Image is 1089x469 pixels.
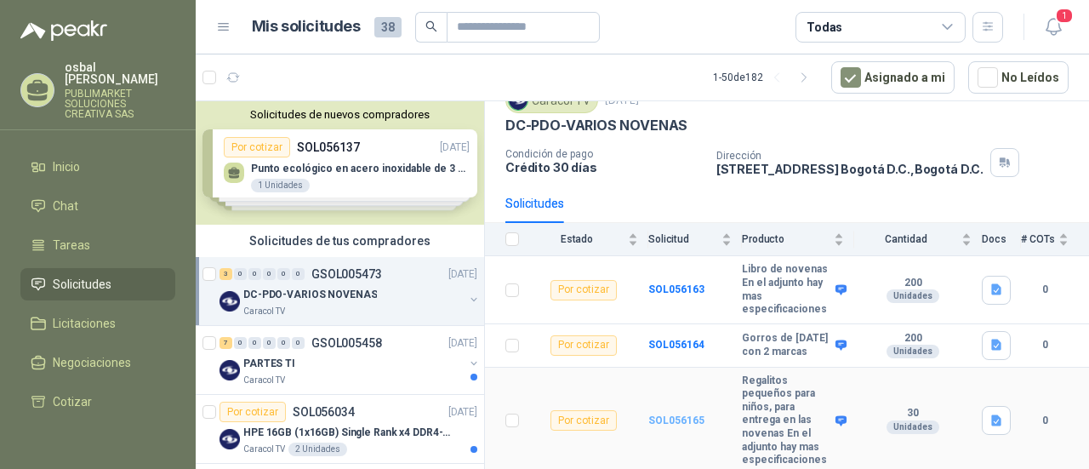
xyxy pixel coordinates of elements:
p: GSOL005458 [311,337,382,349]
p: PUBLIMARKET SOLUCIONES CREATIVA SAS [65,89,175,119]
span: Solicitud [648,233,718,245]
span: Cantidad [854,233,958,245]
div: Por cotizar [550,410,617,431]
div: Por cotizar [550,280,617,300]
a: Tareas [20,229,175,261]
p: HPE 16GB (1x16GB) Single Rank x4 DDR4-2400 [243,425,455,441]
span: Producto [742,233,830,245]
a: Cotizar [20,386,175,418]
p: Caracol TV [243,374,285,387]
p: [STREET_ADDRESS] Bogotá D.C. , Bogotá D.C. [716,162,984,176]
p: [DATE] [448,335,477,352]
div: Todas [807,18,842,37]
b: Gorros de [DATE] con 2 marcas [742,332,831,358]
div: 0 [248,268,261,280]
b: 30 [854,407,972,420]
div: 0 [234,268,247,280]
span: Licitaciones [53,314,116,333]
div: 0 [248,337,261,349]
span: Tareas [53,236,90,255]
span: Cotizar [53,392,92,411]
p: GSOL005473 [311,268,382,280]
p: [DATE] [448,266,477,283]
a: SOL056163 [648,283,704,295]
p: osbal [PERSON_NAME] [65,61,175,85]
th: Cantidad [854,223,982,256]
a: Solicitudes [20,268,175,300]
span: Solicitudes [53,275,111,294]
b: 200 [854,332,972,346]
div: 0 [234,337,247,349]
div: Solicitudes de nuevos compradoresPor cotizarSOL056137[DATE] Punto ecológico en acero inoxidable d... [196,101,484,225]
div: 3 [220,268,232,280]
p: [DATE] [448,404,477,420]
p: Dirección [716,150,984,162]
div: 0 [277,337,290,349]
div: 1 - 50 de 182 [713,64,818,91]
span: Estado [529,233,624,245]
p: Condición de pago [505,148,703,160]
p: DC-PDO-VARIOS NOVENAS [243,287,377,303]
div: Unidades [887,345,939,358]
div: Por cotizar [550,335,617,356]
div: Solicitudes de tus compradores [196,225,484,257]
img: Logo peakr [20,20,107,41]
div: Unidades [887,420,939,434]
div: 0 [277,268,290,280]
p: Caracol TV [243,443,285,456]
p: Caracol TV [243,305,285,318]
th: Solicitud [648,223,742,256]
button: 1 [1038,12,1069,43]
span: search [425,20,437,32]
span: # COTs [1021,233,1055,245]
p: SOL056034 [293,406,355,418]
div: 0 [292,337,305,349]
a: 3 0 0 0 0 0 GSOL005473[DATE] Company LogoDC-PDO-VARIOS NOVENASCaracol TV [220,264,481,318]
img: Company Logo [220,360,240,380]
p: Crédito 30 días [505,160,703,174]
a: SOL056165 [648,415,704,426]
b: Libro de novenas En el adjunto hay mas especificaciones [742,263,831,316]
div: 7 [220,337,232,349]
a: Chat [20,190,175,222]
img: Company Logo [220,429,240,449]
button: No Leídos [968,61,1069,94]
div: 0 [263,337,276,349]
div: Por cotizar [220,402,286,422]
a: Negociaciones [20,346,175,379]
a: Inicio [20,151,175,183]
b: 0 [1021,282,1069,298]
button: Solicitudes de nuevos compradores [202,108,477,121]
button: Asignado a mi [831,61,955,94]
span: 1 [1055,8,1074,24]
span: Inicio [53,157,80,176]
b: 0 [1021,413,1069,429]
th: Docs [982,223,1021,256]
a: 7 0 0 0 0 0 GSOL005458[DATE] Company LogoPARTES TICaracol TV [220,333,481,387]
div: Unidades [887,289,939,303]
h1: Mis solicitudes [252,14,361,39]
th: Estado [529,223,648,256]
div: 2 Unidades [288,443,347,456]
span: Chat [53,197,78,215]
p: PARTES TI [243,356,295,372]
b: Regalitos pequeños para niños, para entrega en las novenas En el adjunto hay mas especificaciones [742,375,831,467]
span: Negociaciones [53,353,131,372]
a: SOL056164 [648,339,704,351]
div: Solicitudes [505,194,564,213]
div: 0 [263,268,276,280]
a: Por cotizarSOL056034[DATE] Company LogoHPE 16GB (1x16GB) Single Rank x4 DDR4-2400Caracol TV2 Unid... [196,395,484,464]
a: Licitaciones [20,307,175,340]
b: 0 [1021,337,1069,353]
th: Producto [742,223,854,256]
img: Company Logo [220,291,240,312]
span: 38 [374,17,402,37]
div: 0 [292,268,305,280]
th: # COTs [1021,223,1089,256]
b: 200 [854,277,972,290]
p: DC-PDO-VARIOS NOVENAS [505,117,687,134]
